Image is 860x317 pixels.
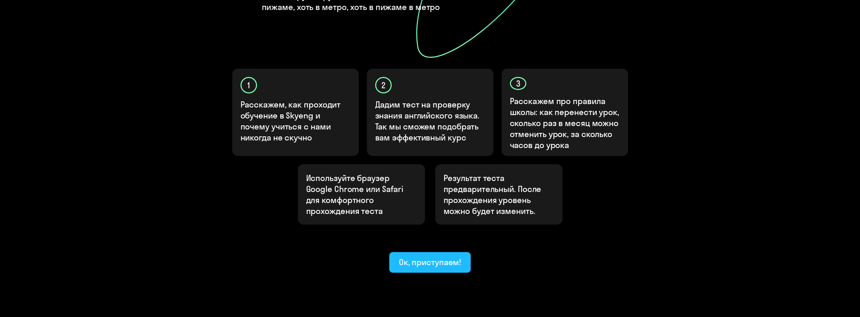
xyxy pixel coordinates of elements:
p: Расскажем, как проходит обучение в Skyeng и почему учиться с нами никогда не скучно [241,99,351,143]
div: 2 [375,77,392,93]
p: Дадим тест на проверку знания английского языка. Так мы сможем подобрать вам эффективный курс [375,99,486,143]
button: Ок, приступаем! [389,252,471,273]
p: Расскажем про правила школы: как перенести урок, сколько раз в месяц можно отменить урок, за скол... [510,95,621,150]
p: Используйте браузер Google Chrome или Safari для комфортного прохождения теста [306,172,417,216]
div: Ок, приступаем! [399,257,461,268]
div: 1 [241,77,257,93]
p: Результат теста предварительный. После прохождения уровень можно будет изменить. [444,172,554,216]
div: 3 [510,77,526,90]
